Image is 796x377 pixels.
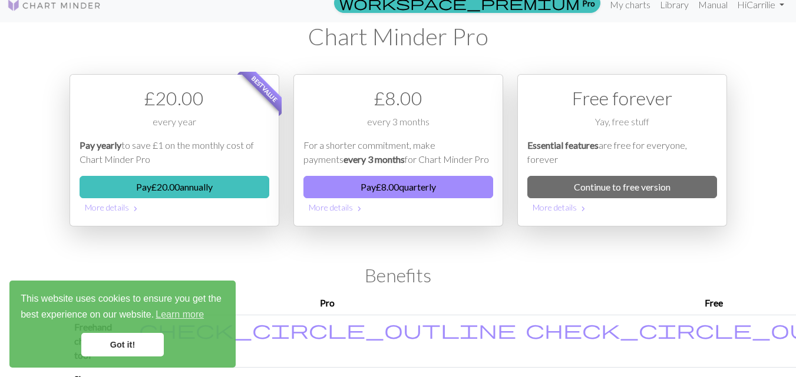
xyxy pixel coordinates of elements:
[303,84,493,112] div: £ 8.00
[527,198,717,216] button: More details
[303,115,493,138] div: every 3 months
[70,264,727,286] h2: Benefits
[80,139,121,151] em: Pay yearly
[70,74,279,226] div: Payment option 1
[154,306,206,323] a: learn more about cookies
[70,22,727,51] h1: Chart Minder Pro
[81,333,164,356] a: dismiss cookie message
[579,203,588,215] span: chevron_right
[293,74,503,226] div: Payment option 2
[9,281,236,368] div: cookieconsent
[527,139,599,151] em: Essential features
[239,64,289,114] span: Best value
[21,292,224,323] span: This website uses cookies to ensure you get the best experience on our website.
[517,74,727,226] div: Free option
[80,176,269,198] button: Pay£20.00annually
[80,138,269,166] p: to save £1 on the monthly cost of Chart Minder Pro
[343,154,405,165] em: every 3 months
[134,291,521,315] th: Pro
[80,115,269,138] div: every year
[80,198,269,216] button: More details
[131,203,140,215] span: chevron_right
[527,115,717,138] div: Yay, free stuff
[139,318,516,341] span: check_circle_outline
[355,203,364,215] span: chevron_right
[527,84,717,112] div: Free forever
[527,176,717,198] a: Continue to free version
[80,84,269,112] div: £ 20.00
[527,138,717,166] p: are free for everyone, forever
[303,176,493,198] button: Pay£8.00quarterly
[303,198,493,216] button: More details
[139,320,516,339] i: Included
[303,138,493,166] p: For a shorter commitment, make payments for Chart Minder Pro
